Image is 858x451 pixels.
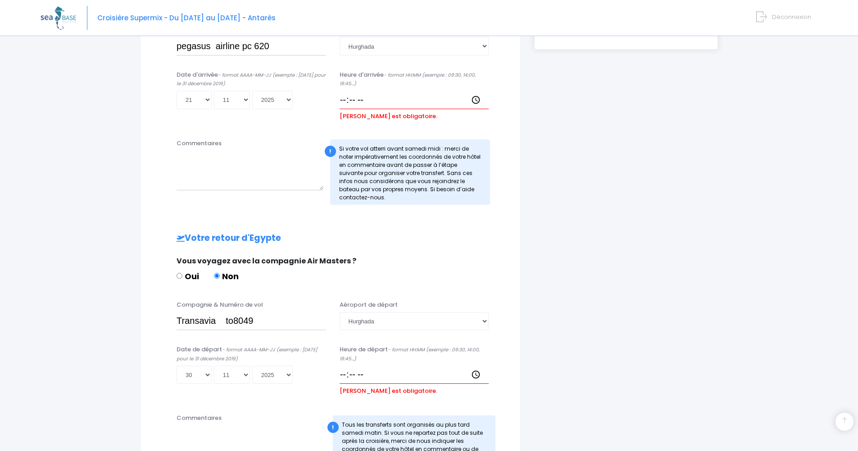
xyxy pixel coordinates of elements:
[772,13,811,21] span: Déconnexion
[97,13,276,23] span: Croisière Supermix - Du [DATE] au [DATE] - Antarès
[177,70,326,88] label: Date d'arrivée
[340,366,489,384] input: __:__
[177,300,263,309] label: Compagnie & Numéro de vol
[159,233,502,244] h2: Votre retour d'Egypte
[340,109,437,121] label: [PERSON_NAME] est obligatoire.
[177,270,199,282] label: Oui
[177,273,182,279] input: Oui
[214,273,220,279] input: Non
[340,346,480,362] i: - format HH:MM (exemple : 09:30, 14:00, 19:45...)
[325,146,336,157] div: !
[177,345,326,363] label: Date de départ
[177,346,317,362] i: - format AAAA-MM-JJ (exemple : [DATE] pour le 31 décembre 2019)
[327,422,339,433] div: !
[340,300,398,309] label: Aéroport de départ
[177,139,222,148] label: Commentaires
[340,72,476,87] i: - format HH:MM (exemple : 09:30, 14:00, 19:45...)
[177,72,326,87] i: - format AAAA-MM-JJ (exemple : [DATE] pour le 31 décembre 2019)
[340,345,489,363] label: Heure de départ
[330,139,490,205] div: Si votre vol atterri avant samedi midi : merci de noter impérativement les coordonnés de votre hô...
[340,384,437,396] label: [PERSON_NAME] est obligatoire.
[340,91,489,109] input: __:__
[177,414,222,423] label: Commentaires
[177,256,356,266] span: Vous voyagez avec la compagnie Air Masters ?
[214,270,239,282] label: Non
[340,70,489,88] label: Heure d'arrivée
